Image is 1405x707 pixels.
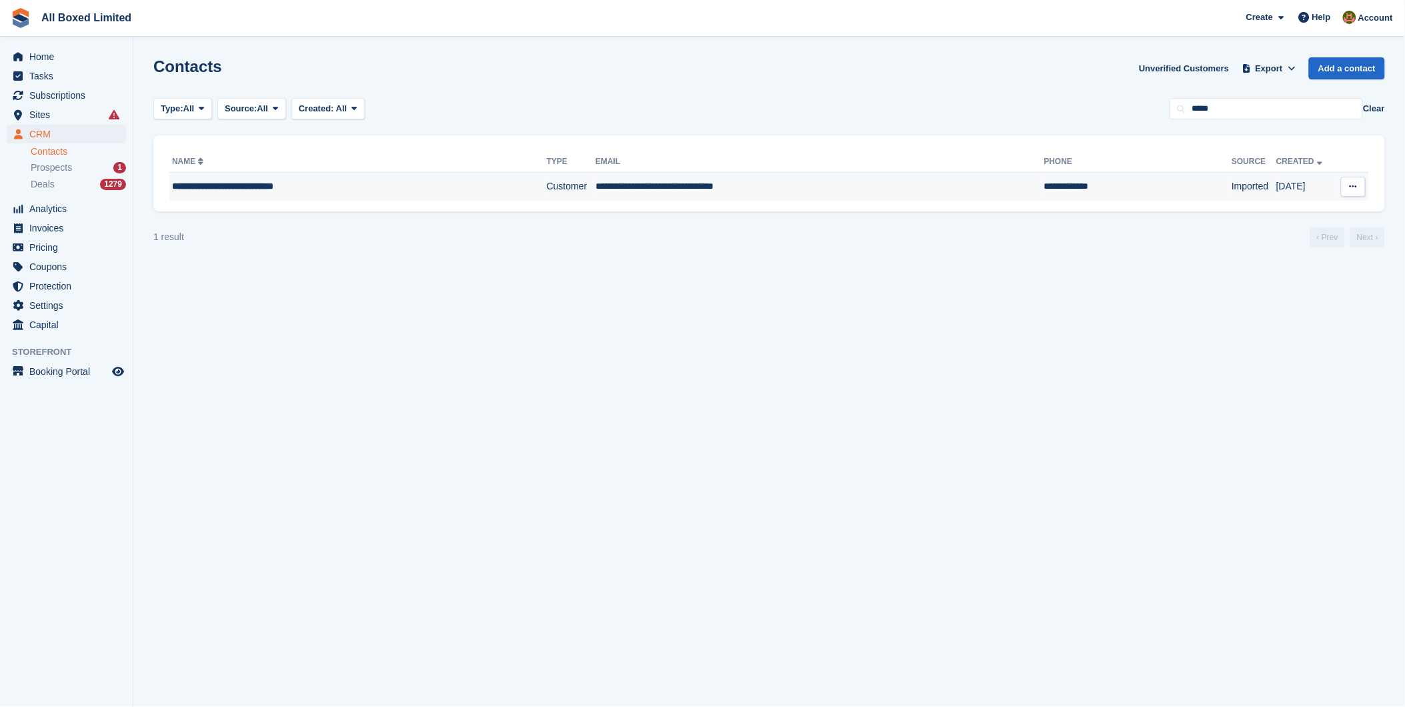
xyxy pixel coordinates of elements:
[1240,57,1298,79] button: Export
[7,105,126,124] a: menu
[29,105,109,124] span: Sites
[29,362,109,381] span: Booking Portal
[217,98,286,120] button: Source: All
[100,179,126,190] div: 1279
[31,178,55,191] span: Deals
[29,315,109,334] span: Capital
[7,86,126,105] a: menu
[7,257,126,276] a: menu
[225,102,257,115] span: Source:
[7,125,126,143] a: menu
[1256,62,1283,75] span: Export
[1308,227,1388,247] nav: Page
[36,7,137,29] a: All Boxed Limited
[1343,11,1356,24] img: Sharon Hawkins
[12,345,133,359] span: Storefront
[1358,11,1393,25] span: Account
[291,98,365,120] button: Created: All
[1309,57,1385,79] a: Add a contact
[7,315,126,334] a: menu
[7,362,126,381] a: menu
[31,161,126,175] a: Prospects 1
[7,67,126,85] a: menu
[31,177,126,191] a: Deals 1279
[183,102,195,115] span: All
[29,199,109,218] span: Analytics
[29,47,109,66] span: Home
[547,151,595,173] th: Type
[1276,173,1335,201] td: [DATE]
[29,257,109,276] span: Coupons
[1246,11,1273,24] span: Create
[7,47,126,66] a: menu
[29,277,109,295] span: Protection
[153,98,212,120] button: Type: All
[161,102,183,115] span: Type:
[31,161,72,174] span: Prospects
[29,67,109,85] span: Tasks
[31,145,126,158] a: Contacts
[1312,11,1331,24] span: Help
[153,57,222,75] h1: Contacts
[29,86,109,105] span: Subscriptions
[1232,173,1276,201] td: Imported
[299,103,334,113] span: Created:
[7,277,126,295] a: menu
[7,296,126,315] a: menu
[109,109,119,120] i: Smart entry sync failures have occurred
[1350,227,1385,247] a: Next
[172,157,206,166] a: Name
[29,125,109,143] span: CRM
[29,238,109,257] span: Pricing
[547,173,595,201] td: Customer
[336,103,347,113] span: All
[7,238,126,257] a: menu
[1363,102,1385,115] button: Clear
[7,219,126,237] a: menu
[1310,227,1345,247] a: Previous
[595,151,1044,173] th: Email
[1232,151,1276,173] th: Source
[113,162,126,173] div: 1
[1276,157,1325,166] a: Created
[153,230,184,244] div: 1 result
[29,219,109,237] span: Invoices
[7,199,126,218] a: menu
[1134,57,1234,79] a: Unverified Customers
[110,364,126,380] a: Preview store
[257,102,269,115] span: All
[11,8,31,28] img: stora-icon-8386f47178a22dfd0bd8f6a31ec36ba5ce8667c1dd55bd0f319d3a0aa187defe.svg
[1044,151,1232,173] th: Phone
[29,296,109,315] span: Settings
